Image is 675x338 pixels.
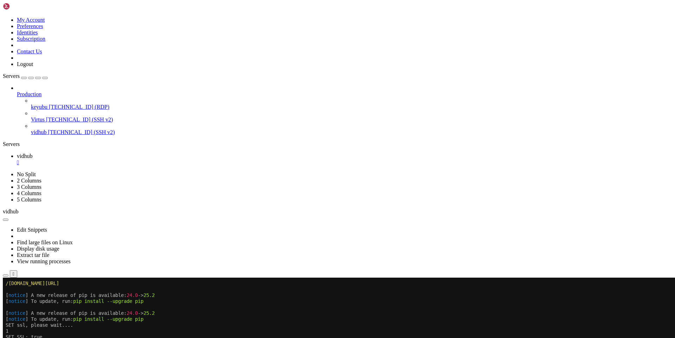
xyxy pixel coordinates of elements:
x-row: password: [SECURITY_DATA] [3,247,584,253]
span: vidhub [3,208,18,214]
a: Find large files on Linux [17,239,73,245]
x-row: SET ssl, please wait.... [3,45,584,51]
span: [TECHNICAL_ID] (RDP) [49,104,109,110]
x-row: ================================================================== [3,212,584,218]
span: Congratulations! Installed successfully! [3,218,115,223]
x-row: Stopping Bt-Panel... [3,86,584,92]
span: 24.0 [124,33,135,38]
a: vidhub [TECHNICAL_ID] (SSH v2) [31,129,672,135]
a: keyubu [TECHNICAL_ID] (RDP) [31,104,672,110]
x-row: Time consumed: Minute! [3,277,584,283]
a: View running processes [17,258,71,264]
span: ] To update, run: [22,21,70,26]
x-row: Stopping Bt-Tasks... [3,80,584,86]
x-row: Starting Bt-Panel... Bt-Panel (pid 1595644) already running [3,62,584,68]
x-row: Starting Bt-Tasks... [3,206,584,212]
x-row: username: fxaznrvg [3,74,584,80]
span: done [62,200,73,205]
a: 5 Columns [17,197,41,203]
span: keyubu [31,104,47,110]
x-row: Stopping Bt-Tasks... [3,188,584,194]
x-row: Starting Bt-Tasks... Bt-Tasks (pid 1411998) already running [3,68,584,74]
span: Production [17,91,41,97]
a: 2 Columns [17,178,41,184]
span: done [62,92,73,98]
x-row: Stopping Bt-Panel... [3,194,584,200]
a: Preferences [17,23,43,29]
a: Servers [3,73,48,79]
x-row: ================================================================== [3,224,584,230]
a: Display disk usage [17,246,59,252]
x-row: Starting Bt-Panel.... [3,200,584,206]
span: Servers [3,73,20,79]
a: 3 Columns [17,184,41,190]
span: pip install --upgrade pip [70,21,141,26]
x-row: Length: 359 [application/octet-stream] [3,128,584,134]
span: [TECHNICAL_ID] (SSH v2) [48,129,115,135]
span: notice [6,21,22,26]
a: Edit Snippets [17,227,47,233]
span: notice [6,39,22,44]
span: 25.2 [141,15,152,20]
span: [DATE] 16:08:55 (16.4 MB/s) - ‘/usr/lib/systemd/system/btpanel.service’ saved [359/359] [3,158,247,164]
span: ] A new release of pip is available: [22,33,124,38]
span: vidhub [31,129,46,135]
span: [ [3,39,6,44]
x-row: -> [3,15,584,21]
span: [TECHNICAL_ID] (SSH v2) [46,117,113,122]
x-row: Resolving [DOMAIN_NAME] ([DOMAIN_NAME])... [TECHNICAL_ID], [TECHNICAL_ID], [TECHNICAL_ID], ... [3,110,584,116]
span: done [59,194,70,199]
a:  [17,159,672,166]
x-row: username: fxaznrvg [3,241,584,247]
span: [ [3,15,6,20]
x-row: SET_SSL: true [3,57,584,62]
a: My Account [17,17,45,23]
span: 1 [42,277,45,283]
span: done [59,86,70,92]
li: vidhub [TECHNICAL_ID] (SSH v2) [31,123,672,135]
x-row: --2025-08-27 16:08:54-- [URL][DOMAIN_NAME] [3,104,584,110]
a: vidhub [17,153,672,166]
x-row: success [3,182,584,188]
span: ] To update, run: [22,39,70,44]
a: Identities [17,29,38,35]
span: [ [3,21,6,26]
a: Subscription [17,36,45,42]
div: (18, 47) [56,283,59,289]
span: pip install --upgrade pip [70,39,141,44]
span: notice [6,33,22,38]
span: ] A new release of pip is available: [22,15,124,20]
div: Servers [3,141,672,147]
span: Virtus [31,117,45,122]
li: Production [17,85,672,135]
a: No Split [17,171,36,177]
a: Production [17,91,672,98]
span: done [59,80,70,86]
span: Created symlink /etc/systemd/system/dbus-org.fedoraproject.FirewallD1.service → /usr/lib/systemd/... [3,170,346,175]
span: Created symlink /etc/systemd/system/multi-user.target.wants/firewalld.service → /usr/lib/systemd/... [3,176,346,181]
span: notice [6,15,22,20]
span: vidhub [17,153,32,159]
span: done [59,206,70,211]
x-row: [root@aaPanel /]# [3,283,584,289]
img: Shellngn [3,3,43,10]
div:  [13,271,14,277]
span: done [59,98,70,104]
span: /[DOMAIN_NAME][URL] [3,3,56,8]
span: done [59,188,70,193]
x-row: HTTP request sent, awaiting response... 200 OK [3,122,584,128]
a: Contact Us [17,48,42,54]
x-row: Connecting to [DOMAIN_NAME] ([DOMAIN_NAME])|[TECHNICAL_ID]|:443... connected. [3,116,584,122]
span: [ [3,33,6,38]
span: Warning: [3,253,25,259]
a: Virtus [TECHNICAL_ID] (SSH v2) [31,117,672,123]
a: Logout [17,61,33,67]
button:  [10,270,17,278]
x-row: Starting Bt-Tasks... [3,98,584,104]
a: 4 Columns [17,190,41,196]
li: Virtus [TECHNICAL_ID] (SSH v2) [31,110,672,123]
span: release the following port (34876|888|80|443|20|21) in the security group [3,265,208,271]
x-row: aaPanel Internet Address: [URL][TECHNICAL_ID] [3,230,584,236]
x-row: ================================================================== [3,271,584,277]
